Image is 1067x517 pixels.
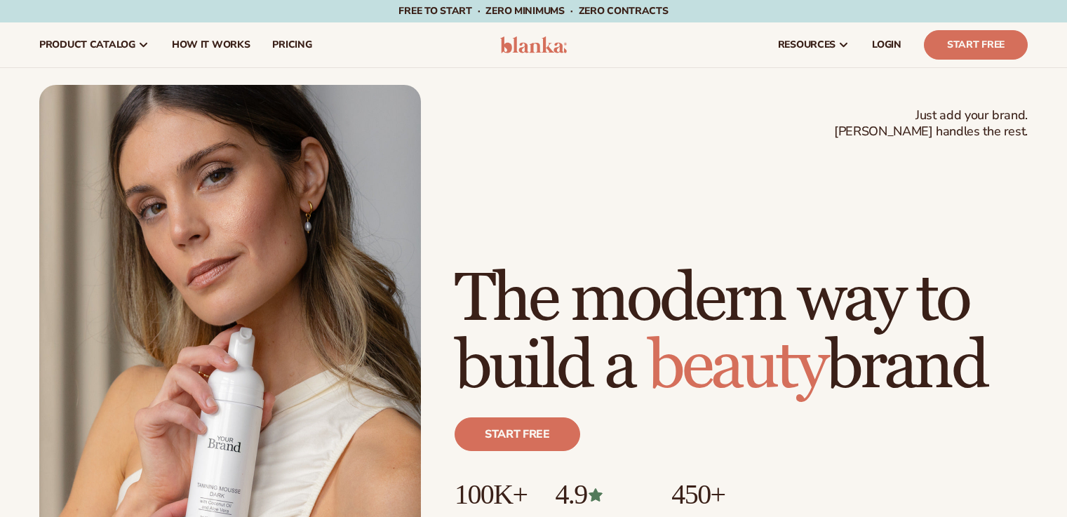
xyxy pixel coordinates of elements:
[455,266,1028,401] h1: The modern way to build a brand
[172,39,250,51] span: How It Works
[861,22,913,67] a: LOGIN
[778,39,836,51] span: resources
[455,479,527,510] p: 100K+
[767,22,861,67] a: resources
[455,417,580,451] a: Start free
[924,30,1028,60] a: Start Free
[647,325,826,408] span: beauty
[671,479,777,510] p: 450+
[161,22,262,67] a: How It Works
[500,36,567,53] img: logo
[555,479,643,510] p: 4.9
[39,39,135,51] span: product catalog
[261,22,323,67] a: pricing
[398,4,668,18] span: Free to start · ZERO minimums · ZERO contracts
[272,39,311,51] span: pricing
[834,107,1028,140] span: Just add your brand. [PERSON_NAME] handles the rest.
[872,39,901,51] span: LOGIN
[28,22,161,67] a: product catalog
